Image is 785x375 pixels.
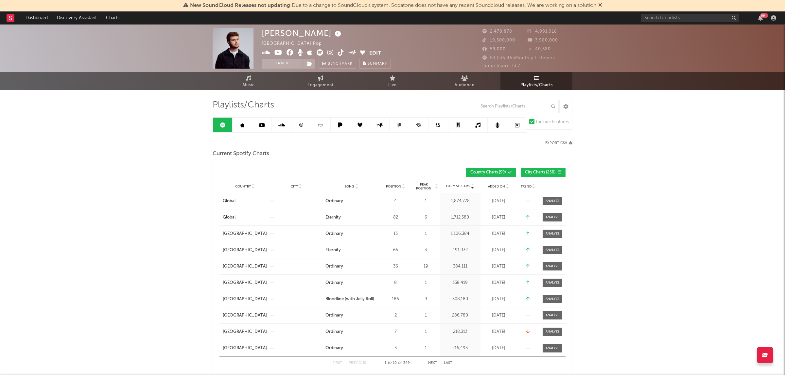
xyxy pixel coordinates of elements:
[520,81,553,89] span: Playlists/Charts
[223,329,267,335] a: [GEOGRAPHIC_DATA]
[381,329,410,335] div: 7
[325,231,343,237] div: Ordinary
[388,81,397,89] span: Live
[413,247,438,253] div: 3
[525,171,556,174] span: City Charts ( 250 )
[760,13,768,18] div: 99 +
[598,3,602,8] span: Dismiss
[482,296,515,302] div: [DATE]
[441,198,479,204] div: 4,874,778
[101,11,124,24] a: Charts
[441,247,479,253] div: 491,932
[413,329,438,335] div: 1
[500,72,572,90] a: Playlists/Charts
[325,231,377,237] a: Ordinary
[482,231,515,237] div: [DATE]
[413,231,438,237] div: 1
[223,198,235,204] div: Global
[441,329,479,335] div: 218,313
[213,150,269,158] span: Current Spotify Charts
[444,361,452,365] button: Last
[52,11,101,24] a: Discovery Assistant
[536,118,569,126] div: Include Features
[369,49,381,57] button: Edit
[285,72,357,90] a: Engagement
[482,247,515,253] div: [DATE]
[359,59,391,69] button: Summary
[325,263,377,270] a: Ordinary
[325,345,377,351] a: Ordinary
[482,47,506,51] span: 59,000
[455,81,475,89] span: Audience
[641,14,739,22] input: Search for artists
[325,198,343,204] div: Ordinary
[325,280,377,286] a: Ordinary
[262,40,329,48] div: [GEOGRAPHIC_DATA] | Pop
[413,214,438,221] div: 6
[223,231,267,237] a: [GEOGRAPHIC_DATA]
[235,185,251,188] span: Country
[213,72,285,90] a: Music
[325,247,377,253] a: Eternity
[325,312,343,319] div: Ordinary
[223,345,267,351] div: [GEOGRAPHIC_DATA]
[190,3,596,8] span: : Due to a change to SoundCloud's system, Sodatone does not have any recent Soundcloud releases. ...
[482,198,515,204] div: [DATE]
[325,263,343,270] div: Ordinary
[482,29,512,34] span: 2,478,878
[441,345,479,351] div: 216,493
[482,312,515,319] div: [DATE]
[521,168,566,177] button: City Charts(250)
[190,3,290,8] span: New SoundCloud Releases not updating
[325,214,377,221] a: Eternity
[428,72,500,90] a: Audience
[223,263,267,270] a: [GEOGRAPHIC_DATA]
[441,231,479,237] div: 1,106,384
[441,263,479,270] div: 384,111
[223,296,267,302] a: [GEOGRAPHIC_DATA]
[477,100,559,113] input: Search Playlists/Charts
[413,296,438,302] div: 9
[441,214,479,221] div: 1,712,580
[381,312,410,319] div: 2
[325,329,343,335] div: Ordinary
[446,184,470,189] span: Daily Streams
[262,28,343,39] div: [PERSON_NAME]
[482,64,520,68] span: Jump Score: 73.7
[357,72,428,90] a: Live
[482,263,515,270] div: [DATE]
[307,81,334,89] span: Engagement
[368,62,387,66] span: Summary
[413,198,438,204] div: 1
[325,198,377,204] a: Ordinary
[325,280,343,286] div: Ordinary
[325,296,374,302] div: Bloodline (with Jelly Roll)
[482,214,515,221] div: [DATE]
[325,312,377,319] a: Ordinary
[441,312,479,319] div: 286,780
[213,101,274,109] span: Playlists/Charts
[223,247,267,253] a: [GEOGRAPHIC_DATA]
[333,361,342,365] button: First
[528,38,558,42] span: 3,980,000
[243,81,255,89] span: Music
[349,361,366,365] button: Previous
[398,362,402,365] span: of
[482,56,555,60] span: 54,036,463 Monthly Listeners
[413,263,438,270] div: 19
[441,296,479,302] div: 308,180
[319,59,356,69] a: Benchmark
[413,183,434,190] span: Peak Position
[325,214,341,221] div: Eternity
[223,214,267,221] a: Global
[482,38,515,42] span: 19,500,000
[413,280,438,286] div: 1
[428,361,437,365] button: Next
[223,312,267,319] a: [GEOGRAPHIC_DATA]
[325,296,377,302] a: Bloodline (with Jelly Roll)
[21,11,52,24] a: Dashboard
[262,59,303,69] button: Track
